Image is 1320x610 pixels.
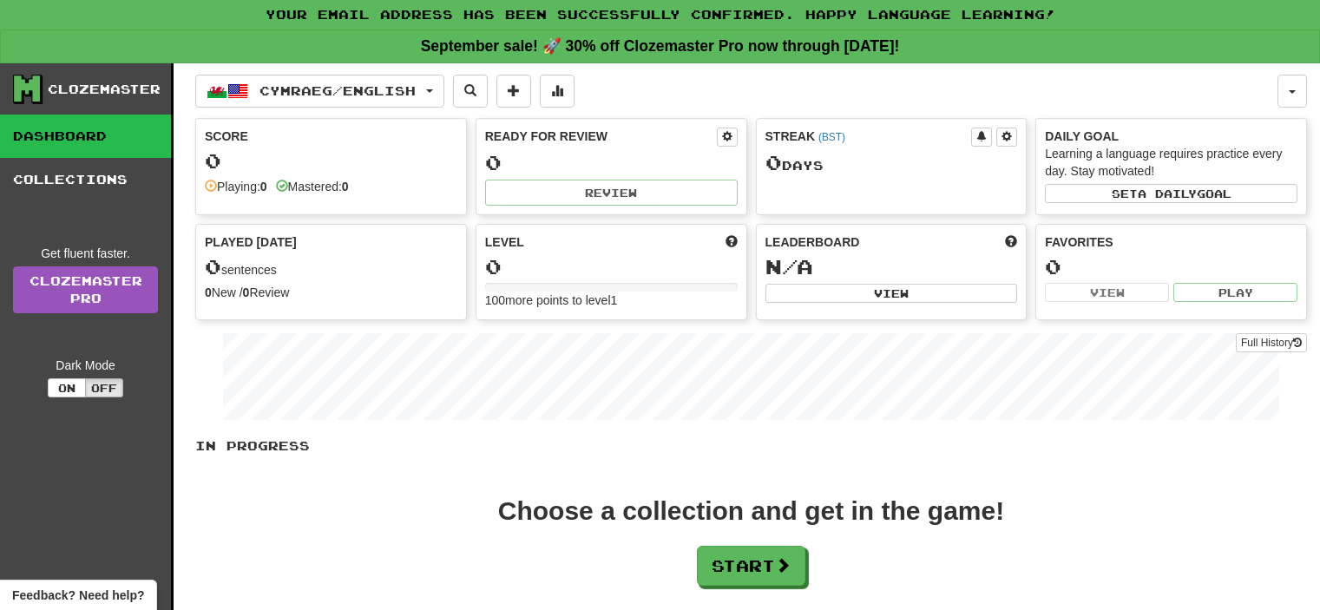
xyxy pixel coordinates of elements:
div: Playing: [205,178,267,195]
span: Played [DATE] [205,233,297,251]
button: Cymraeg/English [195,75,444,108]
div: Favorites [1045,233,1297,251]
button: Seta dailygoal [1045,184,1297,203]
div: Choose a collection and get in the game! [498,498,1004,524]
span: 0 [205,254,221,279]
span: a daily [1138,187,1197,200]
div: Streak [765,128,972,145]
div: 0 [485,152,738,174]
button: More stats [540,75,575,108]
span: Leaderboard [765,233,860,251]
div: sentences [205,256,457,279]
span: Cymraeg / English [259,83,416,98]
a: (BST) [818,131,845,143]
div: Ready for Review [485,128,717,145]
strong: 0 [205,285,212,299]
div: 0 [485,256,738,278]
button: On [48,378,86,397]
div: Day s [765,152,1018,174]
p: In Progress [195,437,1307,455]
strong: 0 [342,180,349,193]
button: Review [485,180,738,206]
strong: 0 [243,285,250,299]
div: Dark Mode [13,357,158,374]
span: Open feedback widget [12,587,144,604]
strong: 0 [260,180,267,193]
span: This week in points, UTC [1005,233,1017,251]
button: Full History [1236,333,1307,352]
div: Learning a language requires practice every day. Stay motivated! [1045,145,1297,180]
div: 100 more points to level 1 [485,292,738,309]
div: Get fluent faster. [13,245,158,262]
div: 0 [205,150,457,172]
button: Start [697,546,805,586]
div: 0 [1045,256,1297,278]
span: 0 [765,150,782,174]
button: Add sentence to collection [496,75,531,108]
div: New / Review [205,284,457,301]
button: View [765,284,1018,303]
span: Level [485,233,524,251]
span: N/A [765,254,813,279]
div: Mastered: [276,178,349,195]
button: Play [1173,283,1297,302]
button: Search sentences [453,75,488,108]
div: Score [205,128,457,145]
a: ClozemasterPro [13,266,158,313]
button: View [1045,283,1169,302]
strong: September sale! 🚀 30% off Clozemaster Pro now through [DATE]! [421,37,900,55]
div: Daily Goal [1045,128,1297,145]
button: Off [85,378,123,397]
span: Score more points to level up [726,233,738,251]
div: Clozemaster [48,81,161,98]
